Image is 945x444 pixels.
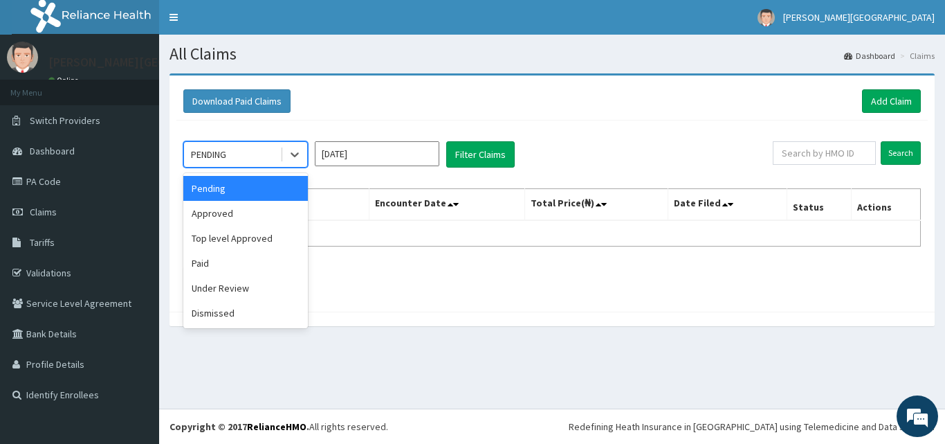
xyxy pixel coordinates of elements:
h1: All Claims [169,45,935,63]
img: User Image [758,9,775,26]
p: [PERSON_NAME][GEOGRAPHIC_DATA] [48,56,253,69]
a: Online [48,76,82,85]
input: Select Month and Year [315,141,439,166]
img: User Image [7,42,38,73]
a: Dashboard [844,50,895,62]
li: Claims [897,50,935,62]
strong: Copyright © 2017 . [169,420,309,433]
span: Tariffs [30,236,55,249]
th: Total Price(₦) [524,189,668,221]
footer: All rights reserved. [159,409,945,444]
div: PENDING [191,148,226,161]
span: [PERSON_NAME][GEOGRAPHIC_DATA] [783,11,935,24]
button: Download Paid Claims [183,89,291,113]
th: Actions [851,189,920,221]
th: Date Filed [668,189,787,221]
div: Redefining Heath Insurance in [GEOGRAPHIC_DATA] using Telemedicine and Data Science! [569,420,935,434]
div: Top level Approved [183,226,308,251]
button: Filter Claims [446,141,515,168]
div: Pending [183,176,308,201]
a: RelianceHMO [247,420,306,433]
span: Switch Providers [30,114,100,127]
input: Search [881,141,921,165]
span: Dashboard [30,145,75,157]
input: Search by HMO ID [773,141,876,165]
div: Paid [183,251,308,276]
th: Encounter Date [369,189,524,221]
div: Dismissed [183,301,308,326]
a: Add Claim [862,89,921,113]
th: Status [787,189,852,221]
div: Under Review [183,276,308,301]
span: Claims [30,206,57,218]
div: Approved [183,201,308,226]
